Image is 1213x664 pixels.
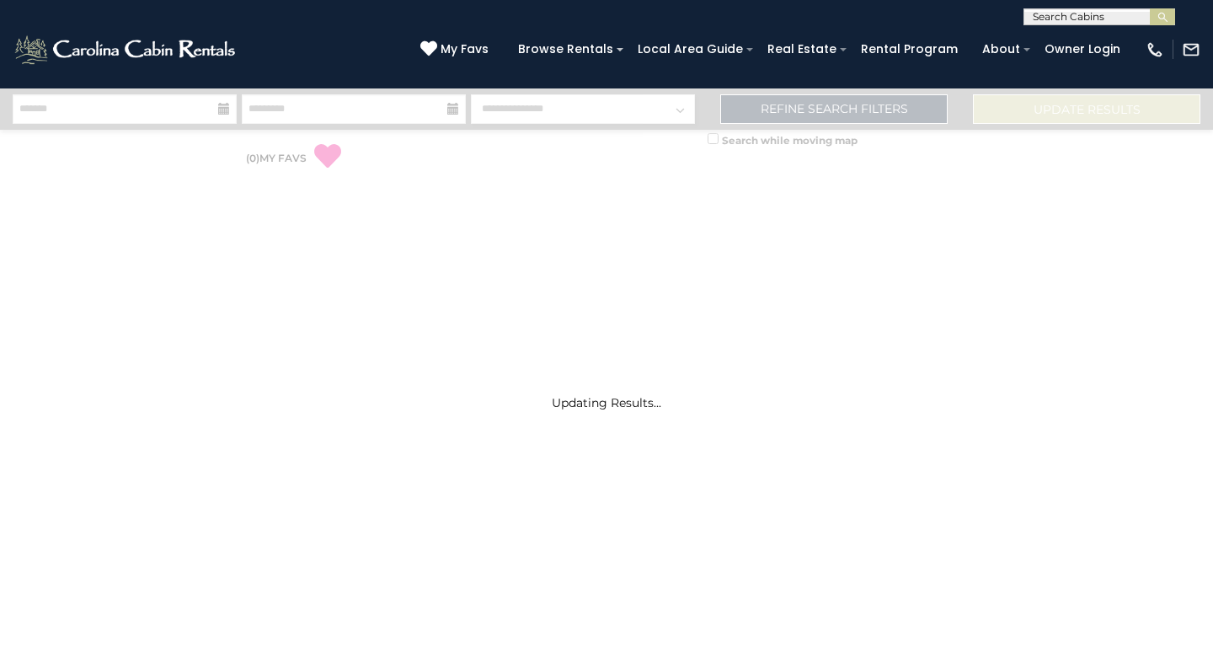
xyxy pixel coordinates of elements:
[1182,40,1200,59] img: mail-regular-white.png
[13,33,240,67] img: White-1-2.png
[759,36,845,62] a: Real Estate
[1146,40,1164,59] img: phone-regular-white.png
[420,40,493,59] a: My Favs
[974,36,1029,62] a: About
[852,36,966,62] a: Rental Program
[510,36,622,62] a: Browse Rentals
[629,36,751,62] a: Local Area Guide
[441,40,489,58] span: My Favs
[1036,36,1129,62] a: Owner Login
